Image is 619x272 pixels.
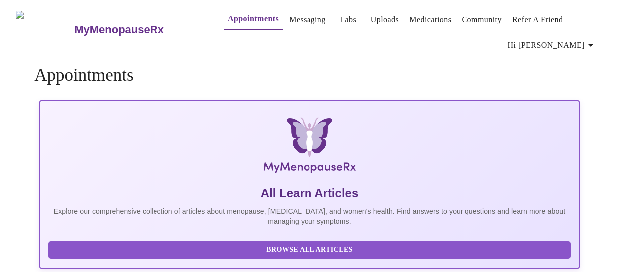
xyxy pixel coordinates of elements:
a: Messaging [289,13,325,27]
span: Hi [PERSON_NAME] [508,38,597,52]
button: Hi [PERSON_NAME] [504,35,601,55]
h5: All Learn Articles [48,185,570,201]
h4: Appointments [34,65,584,85]
a: Community [462,13,502,27]
button: Community [458,10,506,30]
a: Appointments [228,12,279,26]
a: MyMenopauseRx [73,12,204,47]
button: Messaging [285,10,329,30]
p: Explore our comprehensive collection of articles about menopause, [MEDICAL_DATA], and women's hea... [48,206,570,226]
a: Medications [409,13,451,27]
a: Uploads [371,13,399,27]
a: Browse All Articles [48,245,573,253]
button: Labs [332,10,364,30]
button: Appointments [224,9,283,30]
button: Browse All Articles [48,241,570,259]
img: MyMenopauseRx Logo [16,11,73,48]
a: Labs [340,13,356,27]
button: Uploads [367,10,403,30]
button: Medications [405,10,455,30]
h3: MyMenopauseRx [74,23,164,36]
a: Refer a Friend [512,13,563,27]
img: MyMenopauseRx Logo [130,117,489,177]
span: Browse All Articles [58,244,560,256]
button: Refer a Friend [508,10,567,30]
